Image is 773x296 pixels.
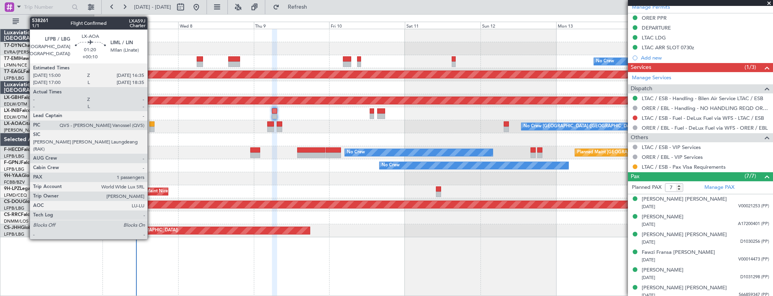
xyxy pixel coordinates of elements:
div: Tue 7 [102,22,178,29]
span: CS-JHH [4,225,21,230]
div: LTAC ARR SLOT 0730z [642,44,694,51]
a: [PERSON_NAME]/QSA [4,127,50,133]
a: LFPB/LBG [4,153,24,159]
a: 9H-YAAGlobal 5000 [4,173,48,178]
div: Planned Maint [GEOGRAPHIC_DATA] ([GEOGRAPHIC_DATA]) [54,225,178,236]
div: Sun 12 [481,22,556,29]
div: [PERSON_NAME] [642,213,684,221]
span: [DATE] [642,257,655,263]
div: Planned Maint [GEOGRAPHIC_DATA] ([GEOGRAPHIC_DATA]) [577,147,701,158]
span: [DATE] [642,222,655,227]
span: D1031298 (PP) [740,274,769,281]
span: CS-DOU [4,199,22,204]
a: DNMM/LOS [4,218,28,224]
div: LTAC LDG [642,34,666,41]
a: T7-EMIHawker 900XP [4,56,52,61]
a: Manage Permits [632,4,670,11]
span: 9H-YAA [4,173,22,178]
a: CS-RRCFalcon 900LX [4,212,50,217]
div: [PERSON_NAME] [PERSON_NAME] [642,195,727,203]
span: A17200401 (PP) [738,221,769,227]
div: Wed 8 [178,22,254,29]
span: F-HECD [4,147,21,152]
div: [PERSON_NAME] [PERSON_NAME] [642,284,727,292]
a: ORER / EBL - VIP Services [642,154,703,160]
a: F-GPNJFalcon 900EX [4,160,51,165]
a: LX-AOACitation Mustang [4,121,60,126]
span: V00021253 (PP) [738,203,769,210]
a: LFPB/LBG [4,205,24,211]
a: LFMN/NCE [4,62,27,68]
a: LX-GBHFalcon 7X [4,95,43,100]
span: (1/3) [745,63,756,71]
span: LX-AOA [4,121,22,126]
span: LX-INB [4,108,19,113]
a: F-HECDFalcon 7X [4,147,43,152]
span: Services [631,63,651,72]
span: (7/7) [745,172,756,180]
span: LX-GBH [4,95,21,100]
a: LX-INBFalcon 900EX EASy II [4,108,66,113]
div: No Crew [347,147,365,158]
a: LTAC / ESB - Handling - Bilen Air Service LTAC / ESB [642,95,763,102]
div: Thu 9 [254,22,330,29]
button: All Aircraft [9,15,86,28]
a: ORER / EBL - Handling - NO HANDLING REQD ORER/EBL [642,105,769,112]
span: [DATE] [642,204,655,210]
span: CS-RRC [4,212,21,217]
a: FCBB/BZV [4,179,25,185]
span: F-GPNJ [4,160,21,165]
a: CS-JHHGlobal 6000 [4,225,48,230]
a: 9H-LPZLegacy 500 [4,186,45,191]
span: Pax [631,172,639,181]
a: LTAC / ESB - Pax Visa Requirements [642,164,726,170]
a: LFMD/CEQ [4,192,27,198]
input: Trip Number [24,1,69,13]
span: Refresh [281,4,314,10]
div: Fri 10 [329,22,405,29]
div: ORER PPR [642,15,667,21]
span: V00014473 (PP) [738,256,769,263]
span: T7-DYN [4,43,22,48]
a: T7-EAGLFalcon 8X [4,69,45,74]
a: Manage PAX [704,184,734,192]
a: Manage Services [632,74,671,82]
span: D1030256 (PP) [740,238,769,245]
span: All Aircraft [20,19,83,24]
div: Unplanned Maint Nice ([GEOGRAPHIC_DATA]) [123,186,217,197]
button: Refresh [269,1,317,13]
div: Fawzi Fransa [PERSON_NAME] [642,249,715,257]
a: LFPB/LBG [4,166,24,172]
span: T7-EMI [4,56,19,61]
span: [DATE] [642,239,655,245]
span: Others [631,133,648,142]
div: [PERSON_NAME] [PERSON_NAME] [642,231,727,239]
a: LFPB/LBG [4,75,24,81]
a: EVRA/[PERSON_NAME] [4,49,53,55]
div: Add new [641,54,769,61]
div: Mon 13 [556,22,632,29]
a: ORER / EBL - Fuel - DeLux Fuel via WFS - ORER / EBL [642,125,768,131]
a: CS-DOUGlobal 6500 [4,199,49,204]
label: Planned PAX [632,184,661,192]
a: LFPB/LBG [4,231,24,237]
span: 9H-LPZ [4,186,20,191]
a: LTAC / ESB - Fuel - DeLux Fuel via WFS - LTAC / ESB [642,115,764,121]
div: No Crew [596,56,614,67]
span: Dispatch [631,84,652,93]
div: No Crew [GEOGRAPHIC_DATA] ([GEOGRAPHIC_DATA]) [523,121,637,132]
div: [DATE] [95,16,109,22]
a: EDLW/DTM [4,101,27,107]
div: DEPARTURE [642,24,671,31]
span: [DATE] [642,275,655,281]
div: No Crew [382,160,400,171]
a: T7-DYNChallenger 604 [4,43,56,48]
span: [DATE] - [DATE] [134,4,171,11]
span: T7-EAGL [4,69,23,74]
a: EDLW/DTM [4,114,27,120]
div: Sat 11 [405,22,481,29]
a: LTAC / ESB - VIP Services [642,144,701,151]
div: [PERSON_NAME] [642,266,684,274]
